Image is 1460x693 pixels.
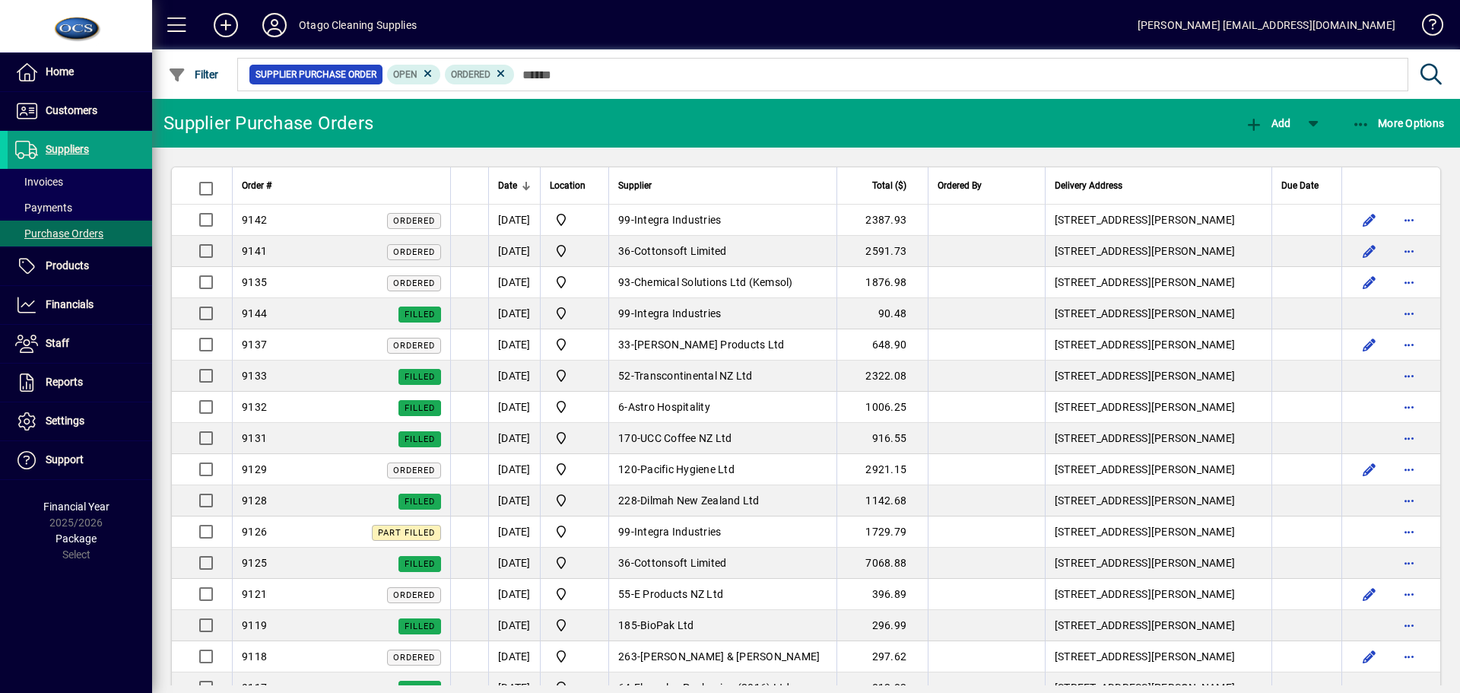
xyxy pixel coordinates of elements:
span: Head Office [550,429,599,447]
span: Head Office [550,273,599,291]
span: Head Office [550,554,599,572]
button: Edit [1357,332,1382,357]
span: Ordered [393,247,435,257]
div: Ordered By [938,177,1036,194]
span: 170 [618,432,637,444]
td: - [608,236,836,267]
td: 916.55 [836,423,928,454]
td: [DATE] [488,641,540,672]
td: - [608,423,836,454]
td: - [608,548,836,579]
span: 9132 [242,401,267,413]
td: [DATE] [488,267,540,298]
a: Invoices [8,169,152,195]
td: [STREET_ADDRESS][PERSON_NAME] [1045,298,1271,329]
td: - [608,517,836,548]
button: More options [1397,332,1421,357]
td: [DATE] [488,610,540,641]
span: Due Date [1281,177,1319,194]
a: Settings [8,402,152,440]
span: Head Office [550,616,599,634]
span: Open [393,69,417,80]
span: 36 [618,245,631,257]
span: Transcontinental NZ Ltd [634,370,753,382]
span: [PERSON_NAME] Products Ltd [634,339,785,351]
span: Add [1245,117,1290,129]
span: Ordered [393,653,435,663]
td: 1876.98 [836,267,928,298]
span: 9135 [242,276,267,288]
td: [STREET_ADDRESS][PERSON_NAME] [1045,485,1271,517]
span: UCC Coffee NZ Ltd [640,432,732,444]
button: Add [202,11,250,39]
a: Financials [8,286,152,324]
span: Integra Industries [634,214,722,226]
span: Filled [405,621,435,631]
span: Head Office [550,523,599,541]
span: Settings [46,415,84,427]
span: 120 [618,463,637,475]
mat-chip: Completion Status: Open [387,65,441,84]
span: Supplier Purchase Order [255,67,376,82]
span: More Options [1352,117,1445,129]
td: [DATE] [488,205,540,236]
span: 9128 [242,494,267,507]
td: [DATE] [488,485,540,517]
button: More options [1397,582,1421,606]
span: Order # [242,177,271,194]
span: Cottonsoft Limited [634,245,727,257]
button: More options [1397,551,1421,575]
span: 9142 [242,214,267,226]
td: - [608,205,836,236]
button: Edit [1357,582,1382,606]
button: More options [1397,364,1421,388]
td: 1142.68 [836,485,928,517]
span: Astro Hospitality [628,401,710,413]
span: Head Office [550,211,599,229]
span: Part Filled [378,528,435,538]
span: 9119 [242,619,267,631]
a: Reports [8,364,152,402]
td: 1729.79 [836,517,928,548]
span: Integra Industries [634,307,722,319]
button: Edit [1357,270,1382,294]
span: Total ($) [872,177,906,194]
span: Payments [15,202,72,214]
span: Home [46,65,74,78]
span: 93 [618,276,631,288]
span: Purchase Orders [15,227,103,240]
td: 1006.25 [836,392,928,423]
span: Ordered [451,69,490,80]
td: [DATE] [488,329,540,361]
span: Invoices [15,176,63,188]
td: [STREET_ADDRESS][PERSON_NAME] [1045,454,1271,485]
td: 648.90 [836,329,928,361]
span: Financial Year [43,501,109,513]
a: Staff [8,325,152,363]
button: More options [1397,488,1421,513]
span: 99 [618,214,631,226]
span: Filled [405,310,435,319]
td: [STREET_ADDRESS][PERSON_NAME] [1045,641,1271,672]
span: 9141 [242,245,267,257]
span: 9129 [242,463,267,475]
td: [DATE] [488,454,540,485]
span: Head Office [550,491,599,510]
span: Head Office [550,335,599,354]
span: 6 [618,401,624,413]
span: Customers [46,104,97,116]
span: Ordered [393,466,435,475]
div: [PERSON_NAME] [EMAIL_ADDRESS][DOMAIN_NAME] [1138,13,1395,37]
button: More options [1397,395,1421,419]
span: Head Office [550,304,599,323]
span: Ordered By [938,177,982,194]
td: 90.48 [836,298,928,329]
span: Chemical Solutions Ltd (Kemsol) [634,276,793,288]
button: Filter [164,61,223,88]
td: [STREET_ADDRESS][PERSON_NAME] [1045,267,1271,298]
div: Otago Cleaning Supplies [299,13,417,37]
td: [DATE] [488,548,540,579]
td: [STREET_ADDRESS][PERSON_NAME] [1045,236,1271,267]
td: 2387.93 [836,205,928,236]
span: BioPak Ltd [640,619,694,631]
